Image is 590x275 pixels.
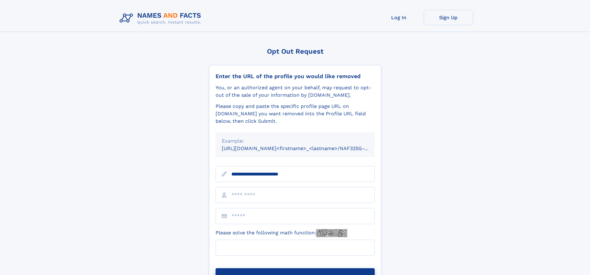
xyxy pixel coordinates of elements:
label: Please solve the following math function: [216,229,347,237]
a: Sign Up [424,10,473,25]
div: Example: [222,137,369,145]
div: Please copy and paste the specific profile page URL on [DOMAIN_NAME] you want removed into the Pr... [216,103,375,125]
div: You, or an authorized agent on your behalf, may request to opt-out of the sale of your informatio... [216,84,375,99]
a: Log In [374,10,424,25]
img: Logo Names and Facts [117,10,206,27]
small: [URL][DOMAIN_NAME]<firstname>_<lastname>/NAF325G-xxxxxxxx [222,145,387,151]
div: Opt Out Request [209,47,381,55]
div: Enter the URL of the profile you would like removed [216,73,375,80]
